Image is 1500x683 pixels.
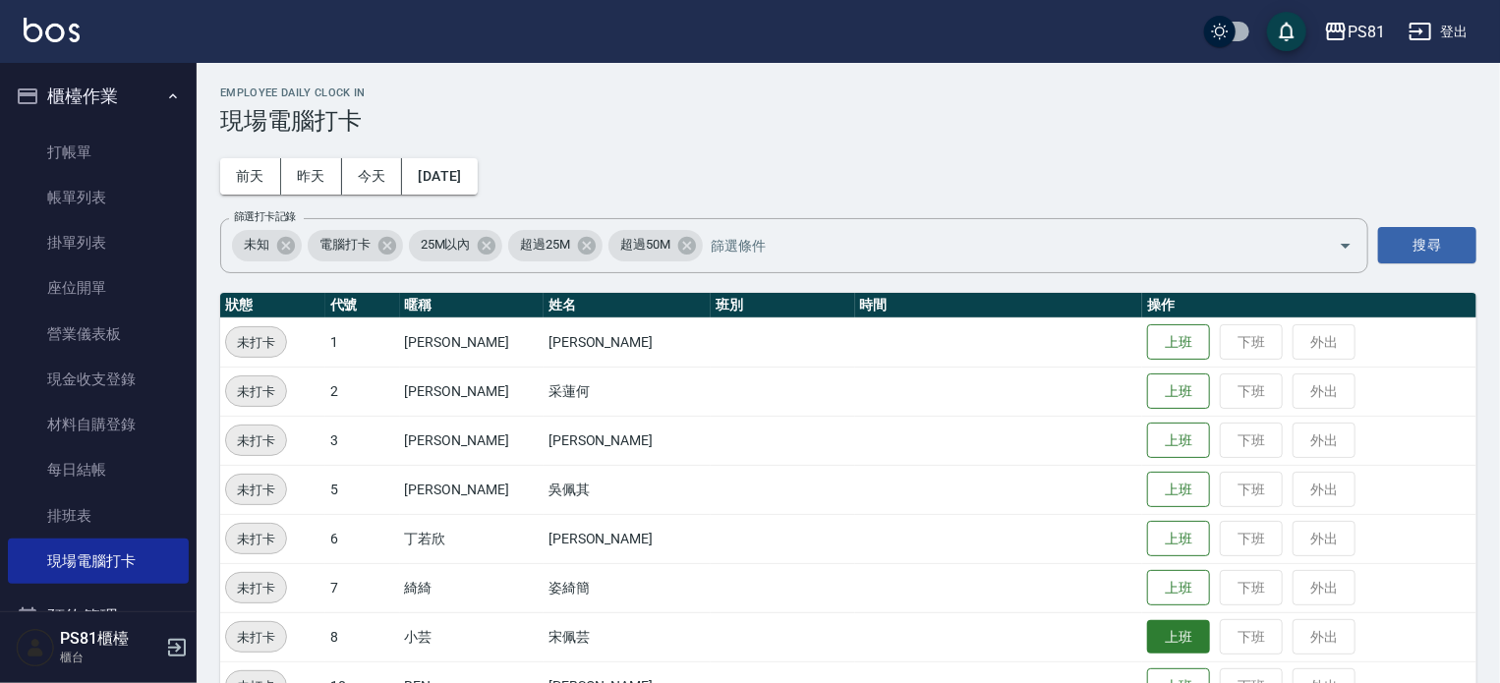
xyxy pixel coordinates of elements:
[400,563,544,612] td: 綺綺
[342,158,403,195] button: 今天
[1378,227,1476,263] button: 搜尋
[281,158,342,195] button: 昨天
[400,612,544,661] td: 小芸
[1147,570,1210,606] button: 上班
[409,235,483,255] span: 25M以內
[325,416,400,465] td: 3
[226,627,286,648] span: 未打卡
[8,493,189,539] a: 排班表
[400,465,544,514] td: [PERSON_NAME]
[544,416,711,465] td: [PERSON_NAME]
[8,71,189,122] button: 櫃檯作業
[232,230,302,261] div: 未知
[508,235,582,255] span: 超過25M
[8,312,189,357] a: 營業儀表板
[8,220,189,265] a: 掛單列表
[8,265,189,311] a: 座位開單
[325,465,400,514] td: 5
[325,367,400,416] td: 2
[1147,521,1210,557] button: 上班
[226,332,286,353] span: 未打卡
[409,230,503,261] div: 25M以內
[1330,230,1361,261] button: Open
[400,317,544,367] td: [PERSON_NAME]
[60,649,160,666] p: 櫃台
[400,367,544,416] td: [PERSON_NAME]
[855,293,1143,318] th: 時間
[325,293,400,318] th: 代號
[544,514,711,563] td: [PERSON_NAME]
[544,465,711,514] td: 吳佩其
[1147,472,1210,508] button: 上班
[8,592,189,643] button: 預約管理
[325,563,400,612] td: 7
[1348,20,1385,44] div: PS81
[232,235,281,255] span: 未知
[544,367,711,416] td: 采蓮何
[400,293,544,318] th: 暱稱
[220,293,325,318] th: 狀態
[226,529,286,549] span: 未打卡
[226,480,286,500] span: 未打卡
[544,317,711,367] td: [PERSON_NAME]
[400,416,544,465] td: [PERSON_NAME]
[325,514,400,563] td: 6
[220,86,1476,99] h2: Employee Daily Clock In
[544,612,711,661] td: 宋佩芸
[1147,620,1210,655] button: 上班
[226,430,286,451] span: 未打卡
[706,228,1304,262] input: 篩選條件
[308,230,403,261] div: 電腦打卡
[24,18,80,42] img: Logo
[608,230,703,261] div: 超過50M
[8,357,189,402] a: 現金收支登錄
[16,628,55,667] img: Person
[325,612,400,661] td: 8
[234,209,296,224] label: 篩選打卡記錄
[8,130,189,175] a: 打帳單
[711,293,854,318] th: 班別
[608,235,682,255] span: 超過50M
[544,563,711,612] td: 姿綺簡
[1142,293,1476,318] th: 操作
[8,447,189,492] a: 每日結帳
[402,158,477,195] button: [DATE]
[1147,423,1210,459] button: 上班
[1401,14,1476,50] button: 登出
[1267,12,1306,51] button: save
[8,539,189,584] a: 現場電腦打卡
[1316,12,1393,52] button: PS81
[8,402,189,447] a: 材料自購登錄
[220,158,281,195] button: 前天
[60,629,160,649] h5: PS81櫃檯
[508,230,603,261] div: 超過25M
[1147,373,1210,410] button: 上班
[226,578,286,598] span: 未打卡
[544,293,711,318] th: 姓名
[308,235,382,255] span: 電腦打卡
[400,514,544,563] td: 丁若欣
[1147,324,1210,361] button: 上班
[220,107,1476,135] h3: 現場電腦打卡
[226,381,286,402] span: 未打卡
[8,175,189,220] a: 帳單列表
[325,317,400,367] td: 1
